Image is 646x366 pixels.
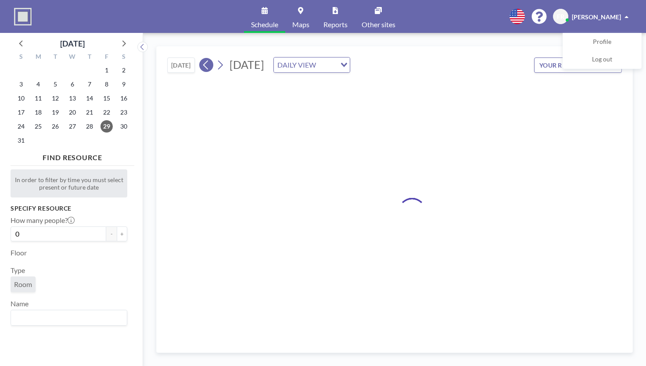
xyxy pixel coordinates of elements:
[323,21,348,28] span: Reports
[11,205,127,212] h3: Specify resource
[100,92,113,104] span: Friday, August 15, 2025
[274,57,350,72] div: Search for option
[32,78,44,90] span: Monday, August 4, 2025
[362,21,395,28] span: Other sites
[319,59,335,71] input: Search for option
[83,120,96,133] span: Thursday, August 28, 2025
[251,21,278,28] span: Schedule
[117,226,127,241] button: +
[534,57,622,73] button: YOUR RESERVATIONS
[593,38,611,47] span: Profile
[14,8,32,25] img: organization-logo
[563,51,641,68] a: Log out
[11,299,29,308] label: Name
[118,120,130,133] span: Saturday, August 30, 2025
[15,78,27,90] span: Sunday, August 3, 2025
[32,92,44,104] span: Monday, August 11, 2025
[60,37,85,50] div: [DATE]
[49,106,61,118] span: Tuesday, August 19, 2025
[15,120,27,133] span: Sunday, August 24, 2025
[100,120,113,133] span: Friday, August 29, 2025
[12,312,122,323] input: Search for option
[100,78,113,90] span: Friday, August 8, 2025
[66,92,79,104] span: Wednesday, August 13, 2025
[167,57,195,73] button: [DATE]
[11,310,127,325] div: Search for option
[83,92,96,104] span: Thursday, August 14, 2025
[47,52,64,63] div: T
[13,52,30,63] div: S
[14,280,32,289] span: Room
[32,106,44,118] span: Monday, August 18, 2025
[592,55,612,64] span: Log out
[118,64,130,76] span: Saturday, August 2, 2025
[563,33,641,51] a: Profile
[15,92,27,104] span: Sunday, August 10, 2025
[49,78,61,90] span: Tuesday, August 5, 2025
[118,92,130,104] span: Saturday, August 16, 2025
[100,64,113,76] span: Friday, August 1, 2025
[118,78,130,90] span: Saturday, August 9, 2025
[30,52,47,63] div: M
[11,216,75,225] label: How many people?
[66,106,79,118] span: Wednesday, August 20, 2025
[49,92,61,104] span: Tuesday, August 12, 2025
[49,120,61,133] span: Tuesday, August 26, 2025
[115,52,132,63] div: S
[100,106,113,118] span: Friday, August 22, 2025
[11,266,25,275] label: Type
[292,21,309,28] span: Maps
[557,13,564,21] span: FR
[11,150,134,162] h4: FIND RESOURCE
[66,78,79,90] span: Wednesday, August 6, 2025
[11,169,127,197] div: In order to filter by time you must select present or future date
[83,78,96,90] span: Thursday, August 7, 2025
[572,13,621,21] span: [PERSON_NAME]
[276,59,318,71] span: DAILY VIEW
[32,120,44,133] span: Monday, August 25, 2025
[15,134,27,147] span: Sunday, August 31, 2025
[81,52,98,63] div: T
[98,52,115,63] div: F
[64,52,81,63] div: W
[83,106,96,118] span: Thursday, August 21, 2025
[106,226,117,241] button: -
[11,248,27,257] label: Floor
[118,106,130,118] span: Saturday, August 23, 2025
[230,58,264,71] span: [DATE]
[15,106,27,118] span: Sunday, August 17, 2025
[66,120,79,133] span: Wednesday, August 27, 2025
